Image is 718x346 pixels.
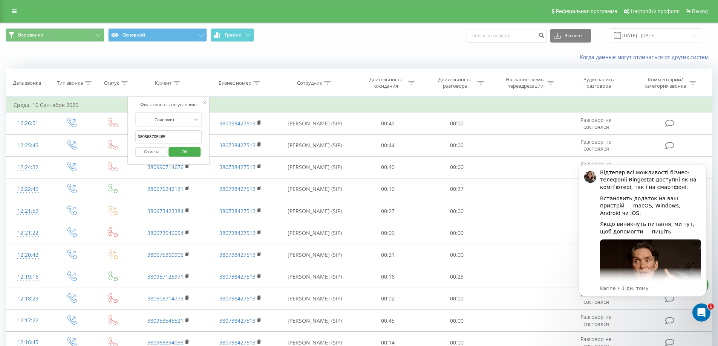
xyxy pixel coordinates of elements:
td: [PERSON_NAME] (SIP) [276,222,354,244]
td: [PERSON_NAME] (SIP) [276,134,354,156]
td: 00:40 [354,156,423,178]
td: 00:27 [354,200,423,222]
button: Основной [108,28,207,42]
div: 12:26:51 [14,116,43,131]
td: 00:02 [354,288,423,309]
td: 00:00 [423,113,491,134]
a: 380738427513 [219,339,256,346]
a: 380738427513 [219,207,256,215]
td: [PERSON_NAME] (SIP) [276,288,354,309]
a: 380738427513 [219,163,256,171]
td: 00:10 [354,178,423,200]
a: 380738427513 [219,185,256,192]
a: 380738427513 [219,142,256,149]
div: Сотрудник [297,80,322,86]
iframe: Intercom notifications повідомлення [567,157,718,301]
td: [PERSON_NAME] (SIP) [276,156,354,178]
a: 380953545521 [147,317,184,324]
td: 00:00 [423,244,491,266]
button: OK [168,147,201,157]
div: Длительность ожидания [366,76,406,89]
div: 12:19:16 [14,270,43,284]
span: Настройки профиля [631,8,680,14]
td: 00:23 [423,266,491,288]
div: 12:18:29 [14,291,43,306]
td: 00:00 [423,134,491,156]
span: Реферальная программа [556,8,617,14]
div: 12:22:49 [14,182,43,197]
td: [PERSON_NAME] (SIP) [276,200,354,222]
a: 380957125971 [147,273,184,280]
div: 12:24:32 [14,160,43,175]
span: Выход [692,8,708,14]
a: 380676242131 [147,185,184,192]
div: 12:20:42 [14,248,43,262]
span: Разговор не состоялся [580,313,612,327]
span: Разговор не состоялся [580,116,612,130]
a: 380738427513 [219,251,256,258]
div: Фильтровать по условию [136,101,202,108]
td: 00:43 [354,113,423,134]
td: [PERSON_NAME] (SIP) [276,310,354,332]
a: 380963394033 [147,339,184,346]
td: 00:09 [354,222,423,244]
td: [PERSON_NAME] (SIP) [276,244,354,266]
a: 380990714676 [147,163,184,171]
a: 380738427513 [219,295,256,302]
div: 12:21:22 [14,226,43,240]
a: 380738427513 [219,273,256,280]
div: Дата звонка [13,80,41,86]
td: 00:45 [354,310,423,332]
td: [PERSON_NAME] (SIP) [276,266,354,288]
td: [PERSON_NAME] (SIP) [276,113,354,134]
div: 12:21:59 [14,204,43,218]
div: 12:25:45 [14,138,43,153]
iframe: Intercom live chat [692,303,710,322]
div: Название схемы переадресации [505,76,545,89]
td: [PERSON_NAME] (SIP) [276,178,354,200]
td: 00:00 [423,288,491,309]
a: 380738427513 [219,120,256,127]
td: 00:00 [423,222,491,244]
div: Длительность разговора [435,76,475,89]
div: Аудиозапись разговора [574,76,623,89]
div: 12:17:22 [14,313,43,328]
div: Тип звонка [57,80,83,86]
td: 00:21 [354,244,423,266]
a: 380675360905 [147,251,184,258]
div: Статус [104,80,119,86]
span: 1 [708,303,714,309]
a: 380673423384 [147,207,184,215]
td: 00:44 [354,134,423,156]
td: Среда, 10 Сентября 2025 [6,98,712,113]
td: 00:00 [423,310,491,332]
div: Клиент [155,80,171,86]
a: Когда данные могут отличаться от других систем [580,53,712,61]
span: OK [174,146,195,157]
a: 380738427513 [219,317,256,324]
div: Бизнес номер [219,80,251,86]
td: 00:16 [354,266,423,288]
button: График [211,28,254,42]
button: Экспорт [550,29,591,43]
button: Отмена [136,147,168,157]
td: 00:00 [423,200,491,222]
td: 00:00 [423,156,491,178]
a: 380508714773 [147,295,184,302]
span: Все звонки [18,32,43,38]
span: График [225,32,241,38]
span: Разговор не состоялся [580,138,612,152]
div: Комментарий/категория звонка [643,76,687,89]
button: Все звонки [6,28,104,42]
a: 380738427513 [219,229,256,236]
input: Введите значение [136,130,202,143]
td: 00:37 [423,178,491,200]
input: Поиск по номеру [467,29,547,43]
